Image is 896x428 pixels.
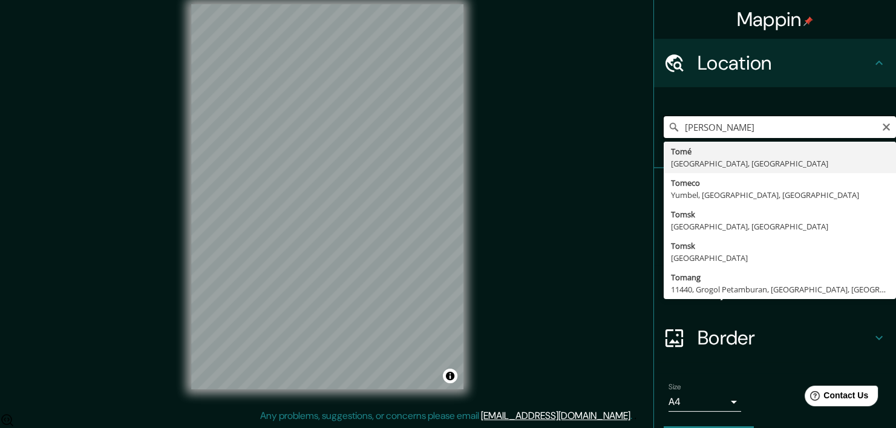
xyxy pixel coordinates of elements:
[669,382,681,392] label: Size
[654,265,896,314] div: Layout
[481,409,630,422] a: [EMAIL_ADDRESS][DOMAIN_NAME]
[671,208,889,220] div: Tomsk
[671,252,889,264] div: [GEOGRAPHIC_DATA]
[671,189,889,201] div: Yumbel, [GEOGRAPHIC_DATA], [GEOGRAPHIC_DATA]
[671,283,889,295] div: 11440, Grogol Petamburan, [GEOGRAPHIC_DATA], [GEOGRAPHIC_DATA]
[443,369,457,383] button: Toggle attribution
[671,220,889,232] div: [GEOGRAPHIC_DATA], [GEOGRAPHIC_DATA]
[654,168,896,217] div: Pins
[654,39,896,87] div: Location
[788,381,883,415] iframe: Help widget launcher
[671,145,889,157] div: Tomé
[632,409,634,423] div: .
[671,271,889,283] div: Tomang
[698,51,872,75] h4: Location
[260,409,632,423] p: Any problems, suggestions, or concerns please email .
[737,7,814,31] h4: Mappin
[671,177,889,189] div: Tomeco
[654,217,896,265] div: Style
[671,240,889,252] div: Tomsk
[191,4,463,389] canvas: Map
[881,120,891,132] button: Clear
[664,116,896,138] input: Pick your city or area
[803,16,813,26] img: pin-icon.png
[698,326,872,350] h4: Border
[669,392,741,412] div: A4
[634,409,636,423] div: .
[671,157,889,170] div: [GEOGRAPHIC_DATA], [GEOGRAPHIC_DATA]
[654,314,896,362] div: Border
[698,277,872,301] h4: Layout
